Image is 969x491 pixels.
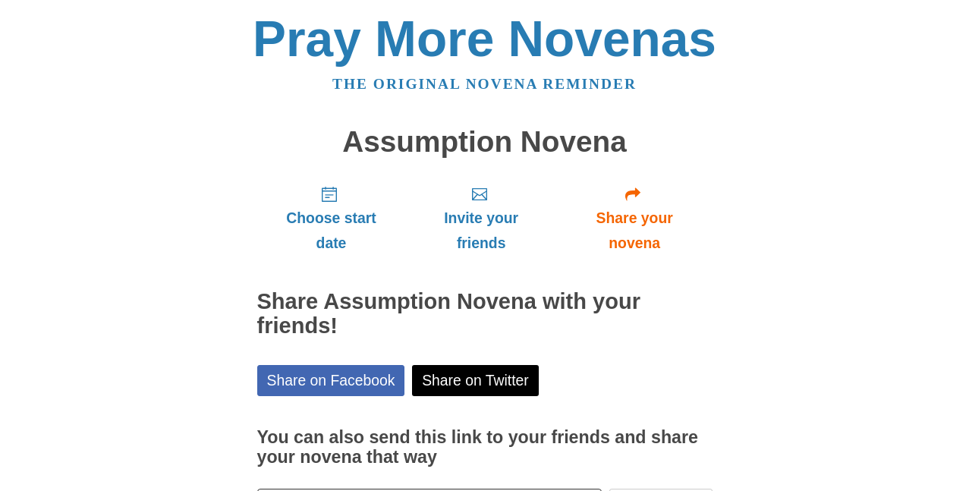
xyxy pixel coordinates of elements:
a: The original novena reminder [332,76,637,92]
a: Share on Facebook [257,365,405,396]
a: Choose start date [257,173,406,263]
a: Share on Twitter [412,365,539,396]
h3: You can also send this link to your friends and share your novena that way [257,428,713,467]
span: Choose start date [272,206,391,256]
h1: Assumption Novena [257,126,713,159]
span: Share your novena [572,206,697,256]
span: Invite your friends [420,206,541,256]
a: Pray More Novenas [253,11,716,67]
a: Share your novena [557,173,713,263]
a: Invite your friends [405,173,556,263]
h2: Share Assumption Novena with your friends! [257,290,713,338]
